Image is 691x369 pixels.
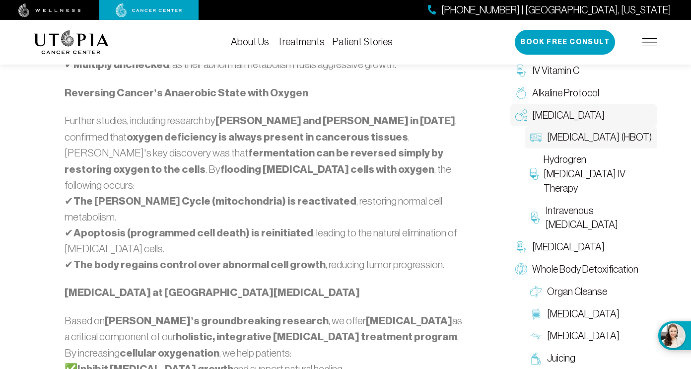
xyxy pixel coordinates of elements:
img: logo [34,30,109,54]
a: Alkaline Protocol [510,82,657,104]
img: Intravenous Ozone Therapy [530,212,541,223]
strong: flooding [MEDICAL_DATA] cells with oxygen [220,163,434,176]
a: [MEDICAL_DATA] (HBOT) [525,126,657,148]
strong: [PERSON_NAME]’s groundbreaking research [105,314,329,327]
span: [PHONE_NUMBER] | [GEOGRAPHIC_DATA], [US_STATE] [441,3,671,17]
strong: oxygen deficiency is always present in cancerous tissues [127,131,408,144]
strong: Multiply unchecked [73,58,169,71]
span: Organ Cleanse [547,285,607,299]
img: Colon Therapy [530,308,542,320]
strong: The [PERSON_NAME] Cycle (mitochondria) is reactivated [73,195,356,208]
span: [MEDICAL_DATA] [547,329,620,343]
p: Further studies, including research by , confirmed that . [PERSON_NAME]’s key discovery was that ... [65,113,468,273]
span: [MEDICAL_DATA] [532,108,605,123]
strong: The body regains control over abnormal cell growth [73,258,326,271]
img: Lymphatic Massage [530,330,542,342]
a: Organ Cleanse [525,281,657,303]
img: Hydrogren Peroxide IV Therapy [530,168,539,180]
span: Hydrogren [MEDICAL_DATA] IV Therapy [544,152,652,195]
img: Hyperbaric Oxygen Therapy (HBOT) [530,132,542,144]
img: Oxygen Therapy [515,109,527,121]
strong: [PERSON_NAME] and [PERSON_NAME] in [DATE] [215,114,455,127]
a: About Us [231,36,269,47]
img: Juicing [530,353,542,365]
span: Alkaline Protocol [532,86,599,100]
a: [MEDICAL_DATA] [525,325,657,347]
img: IV Vitamin C [515,65,527,76]
span: [MEDICAL_DATA] [547,307,620,321]
strong: holistic, integrative [MEDICAL_DATA] treatment program [176,330,457,343]
img: cancer center [116,3,182,17]
span: Intravenous [MEDICAL_DATA] [546,204,652,232]
strong: Apoptosis (programmed cell death) is reinitiated [73,226,313,239]
img: icon-hamburger [642,38,657,46]
a: Intravenous [MEDICAL_DATA] [525,200,657,236]
button: Book Free Consult [515,30,615,55]
strong: [MEDICAL_DATA] [366,314,452,327]
a: [MEDICAL_DATA] [510,104,657,127]
img: wellness [18,3,81,17]
strong: cellular oxygenation [120,347,219,360]
span: [MEDICAL_DATA] [532,240,605,254]
a: [MEDICAL_DATA] [510,236,657,258]
a: Treatments [277,36,325,47]
span: Juicing [547,351,575,366]
a: [PHONE_NUMBER] | [GEOGRAPHIC_DATA], [US_STATE] [428,3,671,17]
span: [MEDICAL_DATA] (HBOT) [547,130,652,145]
img: Alkaline Protocol [515,87,527,99]
a: Whole Body Detoxification [510,258,657,281]
a: Patient Stories [333,36,393,47]
strong: fermentation can be reversed simply by restoring oxygen to the cells [65,147,443,176]
img: Chelation Therapy [515,241,527,253]
strong: Reversing Cancer’s Anaerobic State with Oxygen [65,86,308,99]
img: Organ Cleanse [530,286,542,297]
span: Whole Body Detoxification [532,262,638,277]
a: Hydrogren [MEDICAL_DATA] IV Therapy [525,148,657,199]
a: [MEDICAL_DATA] [525,303,657,325]
strong: [MEDICAL_DATA] at [GEOGRAPHIC_DATA][MEDICAL_DATA] [65,286,360,299]
span: IV Vitamin C [532,64,579,78]
a: IV Vitamin C [510,60,657,82]
img: Whole Body Detoxification [515,263,527,275]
